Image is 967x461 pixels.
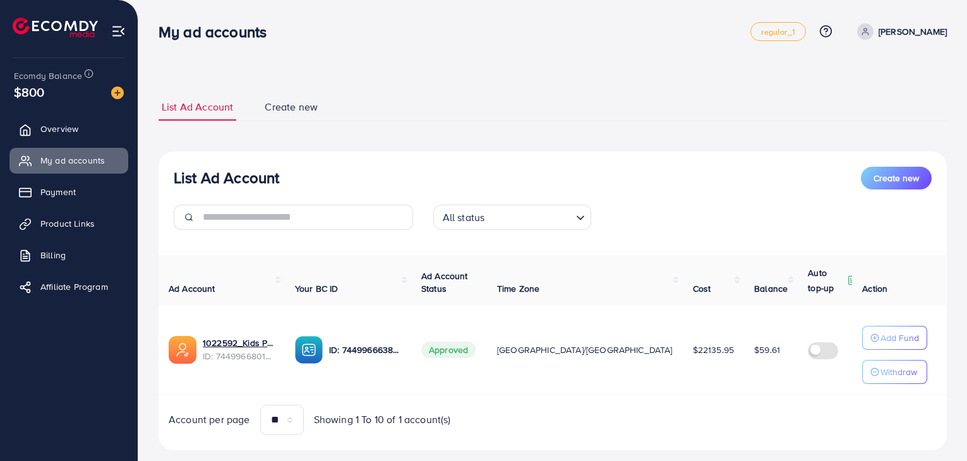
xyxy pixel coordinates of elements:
span: Product Links [40,217,95,230]
h3: My ad accounts [159,23,277,41]
span: Create new [265,100,318,114]
span: Billing [40,249,66,261]
a: My ad accounts [9,148,128,173]
img: ic-ba-acc.ded83a64.svg [295,336,323,364]
span: $22135.95 [693,344,734,356]
div: <span class='underline'>1022592_Kids Plaza_1734580571647</span></br>7449966801595088913 [203,337,275,362]
span: Time Zone [497,282,539,295]
p: ID: 7449966638168178689 [329,342,401,357]
img: ic-ads-acc.e4c84228.svg [169,336,196,364]
span: My ad accounts [40,154,105,167]
span: Your BC ID [295,282,339,295]
span: Approved [421,342,476,358]
span: regular_1 [761,28,795,36]
h3: List Ad Account [174,169,279,187]
a: 1022592_Kids Plaza_1734580571647 [203,337,275,349]
span: [GEOGRAPHIC_DATA]/[GEOGRAPHIC_DATA] [497,344,673,356]
span: Affiliate Program [40,280,108,293]
p: [PERSON_NAME] [879,24,947,39]
span: Showing 1 To 10 of 1 account(s) [314,412,451,427]
span: $800 [14,83,45,101]
img: logo [13,18,98,37]
a: Payment [9,179,128,205]
span: Create new [874,172,919,184]
button: Withdraw [862,360,927,384]
a: Product Links [9,211,128,236]
p: Withdraw [880,364,917,380]
span: Ad Account Status [421,270,468,295]
span: Account per page [169,412,250,427]
img: image [111,87,124,99]
span: Overview [40,123,78,135]
a: regular_1 [750,22,805,41]
a: [PERSON_NAME] [852,23,947,40]
span: Ad Account [169,282,215,295]
img: menu [111,24,126,39]
div: Search for option [433,205,591,230]
a: Billing [9,242,128,268]
span: All status [440,208,488,227]
span: Ecomdy Balance [14,69,82,82]
span: Cost [693,282,711,295]
button: Add Fund [862,326,927,350]
p: Add Fund [880,330,919,345]
span: Balance [754,282,788,295]
p: Auto top-up [808,265,844,296]
span: $59.61 [754,344,780,356]
span: ID: 7449966801595088913 [203,350,275,362]
a: Overview [9,116,128,141]
span: Payment [40,186,76,198]
iframe: Chat [913,404,958,452]
button: Create new [861,167,932,189]
input: Search for option [488,206,570,227]
span: List Ad Account [162,100,233,114]
span: Action [862,282,887,295]
a: Affiliate Program [9,274,128,299]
